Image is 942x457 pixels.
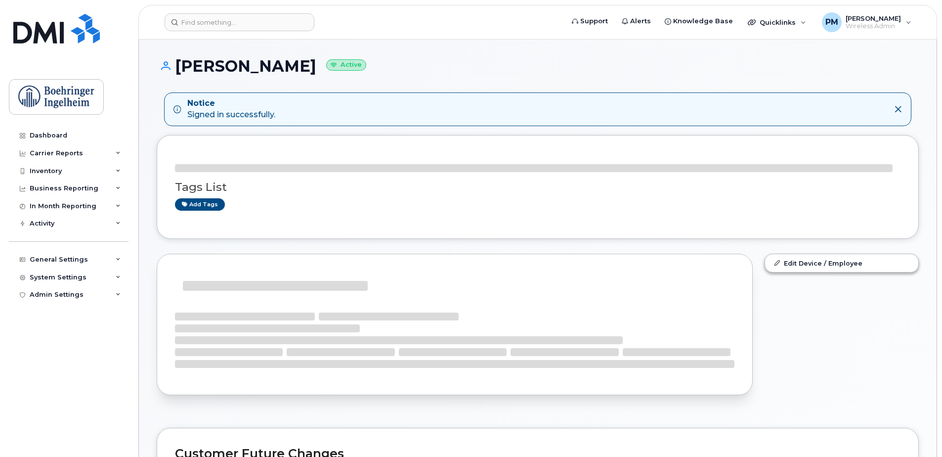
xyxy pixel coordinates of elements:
[175,181,900,193] h3: Tags List
[326,59,366,71] small: Active
[187,98,275,121] div: Signed in successfully.
[187,98,275,109] strong: Notice
[175,198,225,211] a: Add tags
[765,254,918,272] a: Edit Device / Employee
[157,57,919,75] h1: [PERSON_NAME]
